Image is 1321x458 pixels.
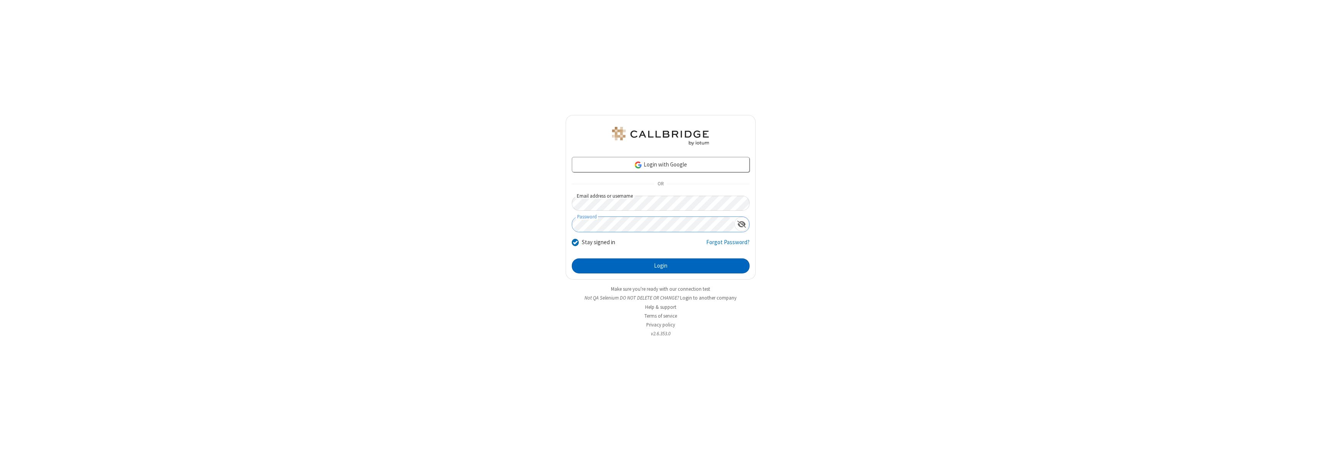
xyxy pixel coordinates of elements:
[572,157,750,172] a: Login with Google
[646,321,675,328] a: Privacy policy
[572,217,734,232] input: Password
[680,294,737,301] button: Login to another company
[611,127,710,145] img: QA Selenium DO NOT DELETE OR CHANGE
[634,161,642,169] img: google-icon.png
[566,294,756,301] li: Not QA Selenium DO NOT DELETE OR CHANGE?
[582,238,615,247] label: Stay signed in
[706,238,750,253] a: Forgot Password?
[654,179,667,190] span: OR
[644,313,677,319] a: Terms of service
[572,196,750,211] input: Email address or username
[734,217,749,231] div: Show password
[1302,438,1315,453] iframe: Chat
[611,286,710,292] a: Make sure you're ready with our connection test
[566,330,756,337] li: v2.6.353.0
[572,258,750,274] button: Login
[645,304,676,310] a: Help & support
